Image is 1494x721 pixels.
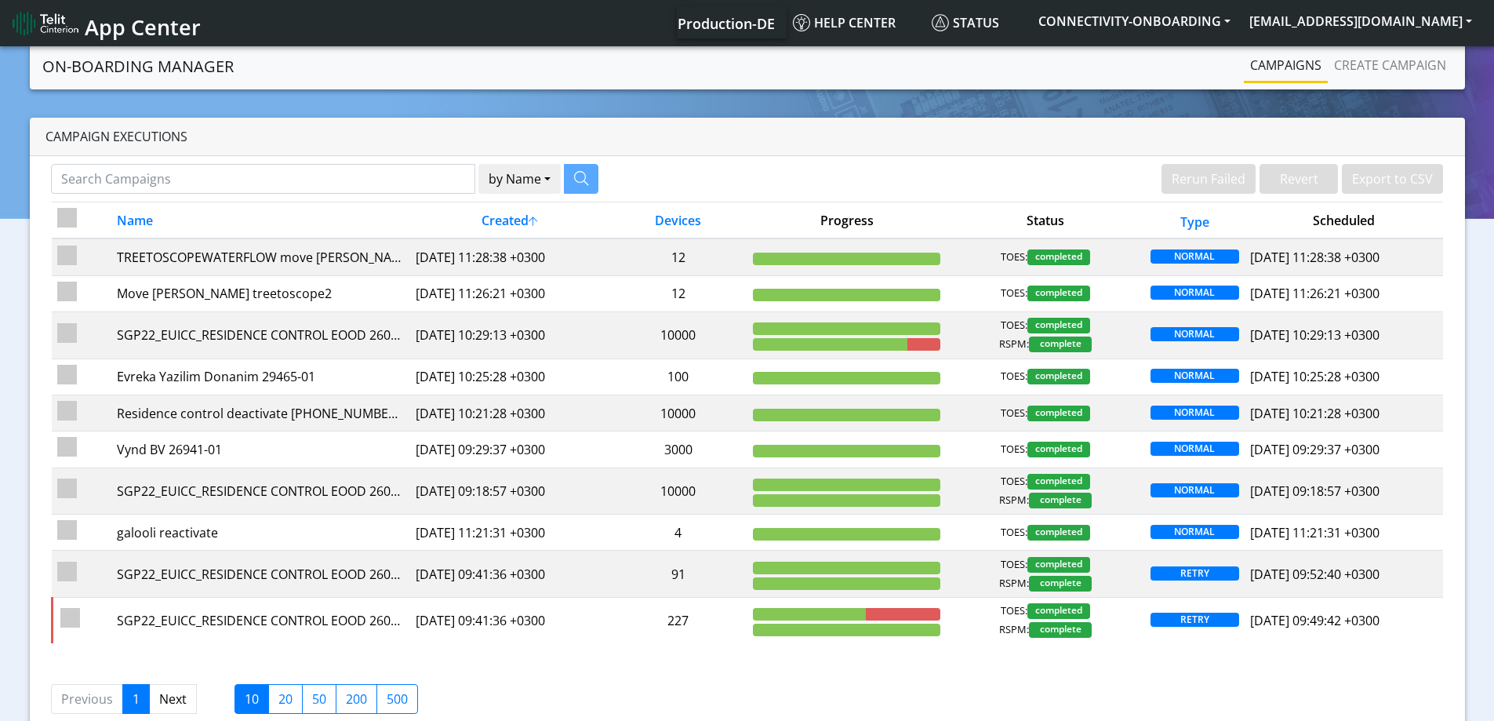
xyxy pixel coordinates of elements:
td: 10000 [609,395,747,431]
a: Create campaign [1328,49,1452,81]
img: logo-telit-cinterion-gw-new.png [13,11,78,36]
span: RSPM: [999,493,1029,508]
span: completed [1027,249,1090,265]
span: completed [1027,369,1090,384]
span: [DATE] 10:29:13 +0300 [1250,326,1379,344]
td: [DATE] 09:18:57 +0300 [409,468,608,514]
a: Help center [787,7,925,38]
span: TOES: [1001,603,1027,619]
span: complete [1029,337,1092,352]
div: galooli reactivate [117,523,404,542]
div: Campaign Executions [30,118,1465,156]
span: [DATE] 11:21:31 +0300 [1250,524,1379,541]
span: NORMAL [1150,286,1238,300]
button: Rerun Failed [1161,164,1256,194]
td: [DATE] 09:41:36 +0300 [409,551,608,597]
span: TOES: [1001,406,1027,421]
div: TREETOSCOPEWATERFLOW move [PERSON_NAME] 2 [117,248,404,267]
span: TOES: [1001,369,1027,384]
a: Your current platform instance [677,7,774,38]
span: completed [1027,318,1090,333]
td: [DATE] 11:21:31 +0300 [409,515,608,551]
span: RETRY [1150,566,1238,581]
th: Devices [609,202,747,239]
span: completed [1027,286,1090,301]
td: [DATE] 09:29:37 +0300 [409,432,608,468]
span: NORMAL [1150,442,1238,456]
span: TOES: [1001,318,1027,333]
label: 200 [336,684,377,714]
label: 50 [302,684,336,714]
div: SGP22_EUICC_RESIDENCE CONTROL EOOD 26074 03 06 5th [117,611,404,630]
td: 10000 [609,468,747,514]
span: RSPM: [999,337,1029,352]
th: Type [1145,202,1245,239]
span: TOES: [1001,249,1027,265]
td: [DATE] 09:41:36 +0300 [409,597,608,643]
span: completed [1027,474,1090,490]
span: complete [1029,622,1092,638]
span: TOES: [1001,525,1027,541]
button: by Name [478,164,561,194]
th: Status [947,202,1145,239]
span: [DATE] 09:29:37 +0300 [1250,441,1379,458]
th: Progress [747,202,946,239]
button: [EMAIL_ADDRESS][DOMAIN_NAME] [1240,7,1481,35]
div: SGP22_EUICC_RESIDENCE CONTROL EOOD 26074 03 06 6th [117,482,404,501]
span: NORMAL [1150,369,1238,383]
span: [DATE] 11:26:21 +0300 [1250,285,1379,302]
span: RETRY [1150,613,1238,627]
span: App Center [85,13,201,42]
div: Evreka Yazilim Donanim 29465-01 [117,367,404,386]
th: Scheduled [1245,202,1444,239]
td: 91 [609,551,747,597]
td: 12 [609,239,747,275]
input: Search Campaigns [51,164,475,194]
a: 1 [122,684,150,714]
span: Status [932,14,999,31]
td: 3000 [609,432,747,468]
td: [DATE] 10:21:28 +0300 [409,395,608,431]
span: RSPM: [999,576,1029,592]
span: TOES: [1001,557,1027,573]
td: 12 [609,275,747,311]
span: [DATE] 09:18:57 +0300 [1250,482,1379,500]
a: Status [925,7,1029,38]
span: complete [1029,493,1092,508]
td: 10000 [609,312,747,359]
span: NORMAL [1150,406,1238,420]
span: [DATE] 11:28:38 +0300 [1250,249,1379,266]
span: Help center [793,14,896,31]
span: TOES: [1001,474,1027,490]
div: Move [PERSON_NAME] treetoscope2 [117,284,404,303]
div: SGP22_EUICC_RESIDENCE CONTROL EOOD 26074 03 06 7th [117,326,404,344]
span: completed [1027,557,1090,573]
span: complete [1029,576,1092,592]
td: 4 [609,515,747,551]
span: TOES: [1001,286,1027,301]
label: 20 [268,684,303,714]
span: completed [1027,525,1090,541]
a: On-Boarding Manager [42,51,234,82]
span: [DATE] 10:25:28 +0300 [1250,368,1379,385]
span: completed [1027,406,1090,421]
td: [DATE] 11:26:21 +0300 [409,275,608,311]
td: [DATE] 11:28:38 +0300 [409,239,608,275]
div: Residence control deactivate [PHONE_NUMBER] part6 [117,404,404,423]
span: TOES: [1001,442,1027,457]
td: 100 [609,359,747,395]
th: Name [111,202,409,239]
span: Production-DE [678,14,775,33]
button: Revert [1260,164,1338,194]
td: 227 [609,597,747,643]
span: NORMAL [1150,483,1238,497]
label: 500 [376,684,418,714]
label: 10 [234,684,269,714]
div: SGP22_EUICC_RESIDENCE CONTROL EOOD 26074 03 06 5th [117,565,404,584]
span: completed [1027,603,1090,619]
img: status.svg [932,14,949,31]
button: Export to CSV [1342,164,1443,194]
a: App Center [13,6,198,40]
span: completed [1027,442,1090,457]
div: Vynd BV 26941-01 [117,440,404,459]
